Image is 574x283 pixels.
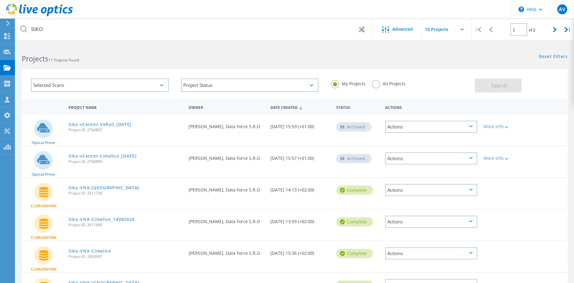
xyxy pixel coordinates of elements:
span: Project ID: 2760896 [69,160,182,164]
a: Siko-vCenter-VxRail_[DATE] [69,122,131,127]
div: Status [333,101,382,113]
span: CLARiiON/VNX [31,236,56,240]
div: Actions [385,247,477,259]
div: Project Status [181,79,319,92]
label: All Projects [372,80,406,86]
label: My Projects [331,80,366,86]
span: Search [491,82,507,89]
div: Owner [185,101,267,113]
a: Siko-VNX-Cimelice_14082024 [69,217,135,222]
div: [DATE] 14:13 (+02:00) [267,178,333,198]
a: Siko-VNX-[GEOGRAPHIC_DATA] [69,186,139,190]
span: Project ID: 2611690 [69,223,182,227]
div: [DATE] 15:36 (+02:00) [267,241,333,262]
span: AV [559,7,565,12]
div: | [472,19,484,41]
img: Sticky Password [358,26,365,33]
input: Search projects by name, owner, ID, company, etc [16,19,373,40]
div: | [561,19,574,41]
div: More Info [483,156,521,160]
div: Selected Scans [31,79,169,92]
div: [PERSON_NAME], Data Force S.R.O [185,178,267,198]
span: Project ID: 2603047 [69,255,182,258]
div: Actions [385,216,477,228]
div: [PERSON_NAME], Data Force S.R.O [185,146,267,167]
div: Complete [336,249,373,258]
span: 11 Projects Found [48,57,79,63]
div: Actions [385,121,477,133]
span: Optical Prime [32,173,55,176]
a: Siko-vCenter-Cimelice_[DATE] [69,154,137,158]
div: Archived [336,122,372,132]
div: [PERSON_NAME], Data Force S.R.O [185,241,267,262]
span: CLARiiON/VNX [31,267,56,271]
span: Optical Prime [32,141,55,145]
svg: \n [518,7,524,12]
span: of 2 [529,27,535,33]
div: [PERSON_NAME], Data Force S.R.O [185,209,267,230]
a: Reset Filters [539,54,568,60]
div: Complete [336,217,373,227]
div: Actions [385,184,477,196]
div: Actions [382,101,480,113]
span: Advanced [392,27,413,31]
div: [DATE] 15:59 (+01:00) [267,115,333,135]
a: Siko-VNX-Cimelice [69,249,111,253]
span: Project ID: 2611736 [69,191,182,195]
div: More Info [483,124,521,129]
div: Complete [336,186,373,195]
button: Search [475,79,522,92]
b: Projects [22,54,48,64]
div: [DATE] 13:59 (+02:00) [267,209,333,230]
span: CLARiiON/VNX [31,204,56,208]
div: Project Name [65,101,185,113]
span: Project ID: 2760897 [69,128,182,132]
div: Archived [336,154,372,163]
div: [PERSON_NAME], Data Force S.R.O [185,115,267,135]
div: Date Created [267,101,333,113]
a: Live Optics Dashboard [6,13,73,17]
div: Actions [385,152,477,164]
div: [DATE] 15:57 (+01:00) [267,146,333,167]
